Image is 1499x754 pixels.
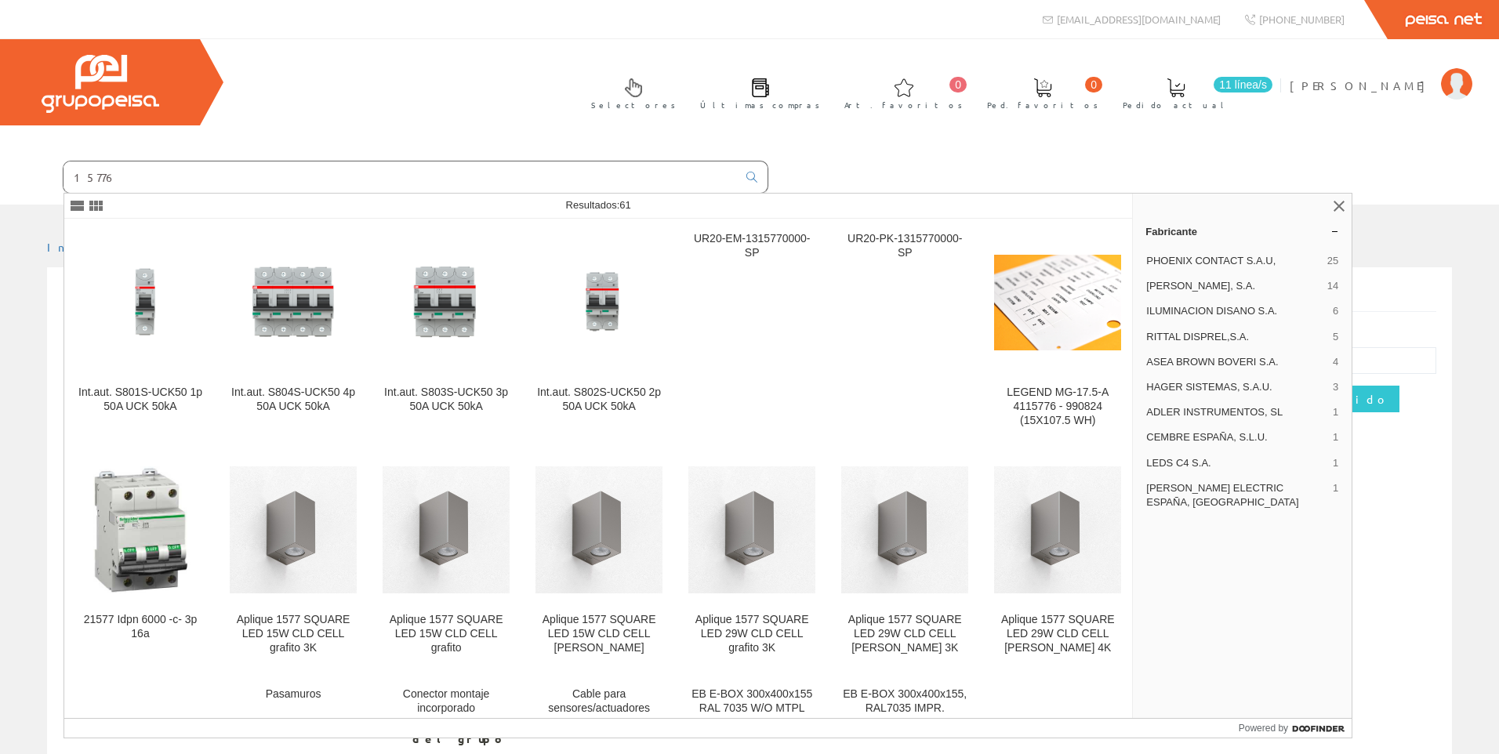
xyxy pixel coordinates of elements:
span: Últimas compras [700,97,820,113]
span: 5 [1333,330,1338,344]
span: 61 [619,199,630,211]
a: Selectores [575,65,684,119]
img: Int.aut. S801S-UCK50 1p 50A UCK 50kA [77,239,204,366]
span: 6 [1333,304,1338,318]
span: RITTAL DISPREL,S.A. [1146,330,1327,344]
span: CEMBRE ESPAÑA, S.L.U. [1146,430,1327,444]
span: [PHONE_NUMBER] [1259,13,1345,26]
span: Selectores [591,97,676,113]
span: PHOENIX CONTACT S.A.U, [1146,254,1321,268]
span: ILUMINACION DISANO S.A. [1146,304,1327,318]
img: Aplique 1577 SQUARE LED 29W CLD CELL grafito 3K [688,466,815,593]
div: Aplique 1577 SQUARE LED 29W CLD CELL [PERSON_NAME] 4K [994,613,1121,655]
img: Aplique 1577 SQUARE LED 29W CLD CELL blanco 3K [841,466,968,593]
div: Aplique 1577 SQUARE LED 15W CLD CELL grafito [383,613,510,655]
a: Últimas compras [684,65,828,119]
div: 21577 Idpn 6000 -c- 3p 16a [77,613,204,641]
span: [PERSON_NAME] [1290,78,1433,93]
span: 1 [1333,481,1338,509]
span: ADLER INSTRUMENTOS, SL [1146,405,1327,419]
div: Conector montaje incorporado [383,687,510,716]
a: 11 línea/s Pedido actual [1107,65,1276,119]
a: UR20-EM-1315770000-SP [676,219,828,446]
span: [EMAIL_ADDRESS][DOMAIN_NAME] [1057,13,1221,26]
div: EB E-BOX 300x400x155, RAL7035 IMPR. [841,687,968,716]
img: Aplique 1577 SQUARE LED 29W CLD CELL blanco 4K [994,466,1121,593]
span: 4 [1333,355,1338,369]
img: LEGEND MG-17.5-A 4115776 - 990824 (15X107.5 WH) [994,255,1121,350]
span: Ped. favoritos [987,97,1098,113]
span: 11 línea/s [1214,77,1272,92]
img: 21577 Idpn 6000 -c- 3p 16a [77,466,204,593]
div: Aplique 1577 SQUARE LED 15W CLD CELL [PERSON_NAME] [535,613,662,655]
a: Int.aut. S801S-UCK50 1p 50A UCK 50kA Int.aut. S801S-UCK50 1p 50A UCK 50kA [64,219,216,446]
span: ASEA BROWN BOVERI S.A. [1146,355,1327,369]
span: 0 [949,77,967,92]
a: Powered by [1239,719,1352,738]
div: Pasamuros [230,687,357,701]
a: LEGEND MG-17.5-A 4115776 - 990824 (15X107.5 WH) LEGEND MG-17.5-A 4115776 - 990824 (15X107.5 WH) [982,219,1134,446]
div: Int.aut. S801S-UCK50 1p 50A UCK 50kA [77,386,204,414]
span: 14 [1327,279,1338,293]
img: Int.aut. S804S-UCK50 4p 50A UCK 50kA [230,239,357,366]
div: Int.aut. S804S-UCK50 4p 50A UCK 50kA [230,386,357,414]
div: Int.aut. S802S-UCK50 2p 50A UCK 50kA [535,386,662,414]
a: Inicio [47,240,114,254]
span: 1 [1333,456,1338,470]
a: Aplique 1577 SQUARE LED 15W CLD CELL grafito 3K Aplique 1577 SQUARE LED 15W CLD CELL grafito 3K [217,447,369,673]
a: Aplique 1577 SQUARE LED 15W CLD CELL blanco Aplique 1577 SQUARE LED 15W CLD CELL [PERSON_NAME] [523,447,675,673]
a: Fabricante [1133,219,1352,244]
img: Grupo Peisa [42,55,159,113]
img: Int.aut. S803S-UCK50 3p 50A UCK 50kA [383,239,510,366]
a: Aplique 1577 SQUARE LED 15W CLD CELL grafito Aplique 1577 SQUARE LED 15W CLD CELL grafito [370,447,522,673]
span: Resultados: [566,199,631,211]
span: HAGER SISTEMAS, S.A.U. [1146,380,1327,394]
div: Cable para sensores/actuadores [535,687,662,716]
span: [PERSON_NAME] ELECTRIC ESPAÑA, [GEOGRAPHIC_DATA] [1146,481,1327,509]
div: EB E-BOX 300x400x155 RAL 7035 W/O MTPL [688,687,815,716]
a: Int.aut. S804S-UCK50 4p 50A UCK 50kA Int.aut. S804S-UCK50 4p 50A UCK 50kA [217,219,369,446]
span: 1 [1333,405,1338,419]
span: 0 [1085,77,1102,92]
a: UR20-PK-1315770000-SP [829,219,981,446]
div: Aplique 1577 SQUARE LED 29W CLD CELL [PERSON_NAME] 3K [841,613,968,655]
a: Aplique 1577 SQUARE LED 29W CLD CELL blanco 3K Aplique 1577 SQUARE LED 29W CLD CELL [PERSON_NAME] 3K [829,447,981,673]
img: Aplique 1577 SQUARE LED 15W CLD CELL grafito [383,466,510,593]
img: Aplique 1577 SQUARE LED 15W CLD CELL grafito 3K [230,466,357,593]
a: Int.aut. S803S-UCK50 3p 50A UCK 50kA Int.aut. S803S-UCK50 3p 50A UCK 50kA [370,219,522,446]
div: UR20-PK-1315770000-SP [841,232,968,260]
span: LEDS C4 S.A. [1146,456,1327,470]
a: 21577 Idpn 6000 -c- 3p 16a 21577 Idpn 6000 -c- 3p 16a [64,447,216,673]
div: UR20-EM-1315770000-SP [688,232,815,260]
div: LEGEND MG-17.5-A 4115776 - 990824 (15X107.5 WH) [994,386,1121,428]
input: Buscar ... [64,161,737,193]
a: Int.aut. S802S-UCK50 2p 50A UCK 50kA Int.aut. S802S-UCK50 2p 50A UCK 50kA [523,219,675,446]
div: Aplique 1577 SQUARE LED 29W CLD CELL grafito 3K [688,613,815,655]
a: Aplique 1577 SQUARE LED 29W CLD CELL grafito 3K Aplique 1577 SQUARE LED 29W CLD CELL grafito 3K [676,447,828,673]
img: Aplique 1577 SQUARE LED 15W CLD CELL blanco [535,466,662,593]
a: Aplique 1577 SQUARE LED 29W CLD CELL blanco 4K Aplique 1577 SQUARE LED 29W CLD CELL [PERSON_NAME] 4K [982,447,1134,673]
span: Pedido actual [1123,97,1229,113]
span: Powered by [1239,721,1288,735]
span: [PERSON_NAME], S.A. [1146,279,1321,293]
span: 1 [1333,430,1338,444]
span: 25 [1327,254,1338,268]
img: Int.aut. S802S-UCK50 2p 50A UCK 50kA [535,239,662,366]
span: 3 [1333,380,1338,394]
span: Art. favoritos [844,97,963,113]
a: [PERSON_NAME] [1290,65,1472,80]
div: Int.aut. S803S-UCK50 3p 50A UCK 50kA [383,386,510,414]
div: Aplique 1577 SQUARE LED 15W CLD CELL grafito 3K [230,613,357,655]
